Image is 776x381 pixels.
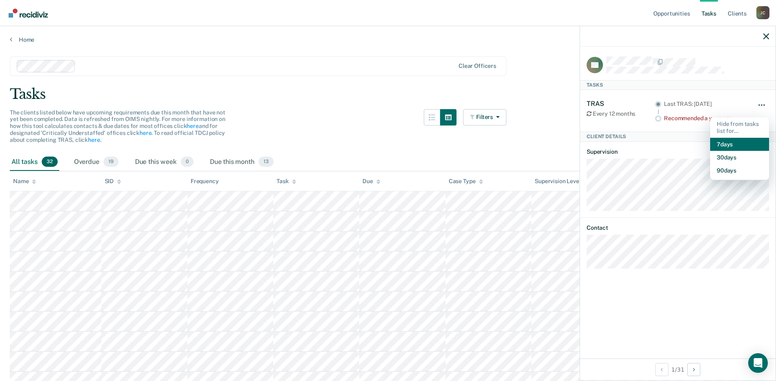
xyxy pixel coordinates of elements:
div: Tasks [10,86,766,103]
div: All tasks [10,153,59,171]
span: 13 [259,157,274,167]
div: 1 / 31 [580,359,776,380]
div: Due [362,178,380,185]
div: Last TRAS: [DATE] [664,101,746,108]
div: Recommended a year ago [664,115,746,122]
button: Filters [463,109,506,126]
img: Recidiviz [9,9,48,18]
button: Previous Client [655,363,668,376]
a: here [139,130,151,136]
button: 90 days [710,164,769,177]
div: Case Type [449,178,483,185]
div: Overdue [72,153,120,171]
div: SID [105,178,121,185]
div: Due this week [133,153,195,171]
button: Next Client [687,363,700,376]
button: Profile dropdown button [756,6,769,19]
span: 19 [103,157,119,167]
div: Name [13,178,36,185]
div: Due this month [208,153,275,171]
div: TRAS [587,100,655,108]
div: Clear officers [459,63,496,69]
div: Frequency [191,178,219,185]
a: here [187,123,198,129]
span: 0 [181,157,193,167]
div: Tasks [580,80,776,90]
div: Every 12 months [587,110,655,117]
button: 7 days [710,138,769,151]
dt: Supervision [587,148,769,155]
a: here [88,137,100,143]
div: J C [756,6,769,19]
a: Home [10,36,766,43]
dt: Contact [587,224,769,231]
span: 32 [42,157,58,167]
button: 30 days [710,151,769,164]
div: Task [277,178,296,185]
span: The clients listed below have upcoming requirements due this month that have not yet been complet... [10,109,225,143]
div: Hide from tasks list for... [710,117,769,138]
div: Client Details [580,132,776,141]
div: Supervision Level [535,178,588,185]
div: Open Intercom Messenger [748,353,768,373]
